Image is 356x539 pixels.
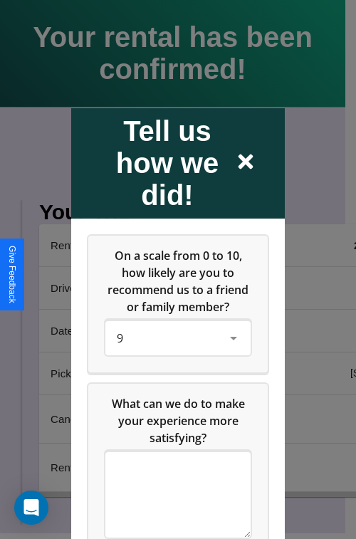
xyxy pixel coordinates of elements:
[7,246,17,303] div: Give Feedback
[117,330,123,345] span: 9
[105,246,251,315] h5: On a scale from 0 to 10, how likely are you to recommend us to a friend or family member?
[88,235,268,372] div: On a scale from 0 to 10, how likely are you to recommend us to a friend or family member?
[108,247,251,314] span: On a scale from 0 to 10, how likely are you to recommend us to a friend or family member?
[112,395,248,445] span: What can we do to make your experience more satisfying?
[14,491,48,525] div: Open Intercom Messenger
[105,320,251,355] div: On a scale from 0 to 10, how likely are you to recommend us to a friend or family member?
[100,115,235,211] h2: Tell us how we did!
